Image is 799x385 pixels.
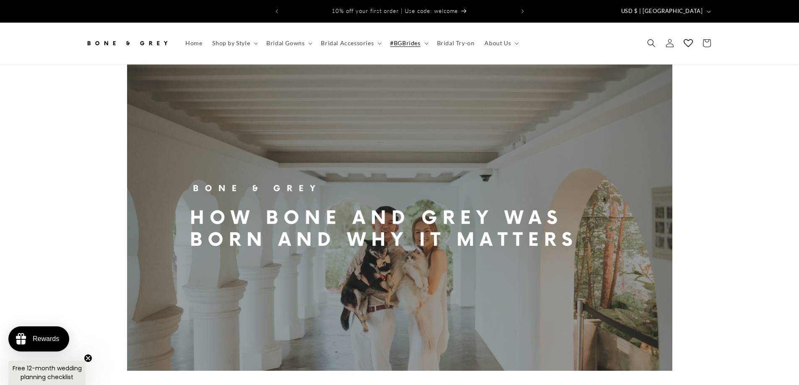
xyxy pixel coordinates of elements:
summary: Bridal Accessories [316,34,385,52]
summary: About Us [479,34,522,52]
button: Close teaser [84,354,92,362]
span: Bridal Gowns [266,39,305,47]
a: Bone and Grey Bridal [82,31,172,56]
div: Rewards [33,335,59,343]
a: Home [180,34,207,52]
span: USD $ | [GEOGRAPHIC_DATA] [621,7,703,16]
button: USD $ | [GEOGRAPHIC_DATA] [616,3,714,19]
span: About Us [484,39,511,47]
img: Bone and Grey Bridal [85,34,169,52]
div: Free 12-month wedding planning checklistClose teaser [8,361,86,385]
span: 10% off your first order | Use code: welcome [332,8,458,14]
summary: Shop by Style [207,34,261,52]
span: Free 12-month wedding planning checklist [13,364,82,381]
summary: Bridal Gowns [261,34,316,52]
img: How Bone and Grey was born and why it matters | Bone and Grey Bridal [127,65,672,371]
button: Next announcement [513,3,532,19]
a: Bridal Try-on [432,34,480,52]
span: Home [185,39,202,47]
button: Previous announcement [268,3,286,19]
span: Shop by Style [212,39,250,47]
span: Bridal Try-on [437,39,475,47]
summary: Search [642,34,661,52]
summary: #BGBrides [385,34,432,52]
span: #BGBrides [390,39,420,47]
span: Bridal Accessories [321,39,374,47]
